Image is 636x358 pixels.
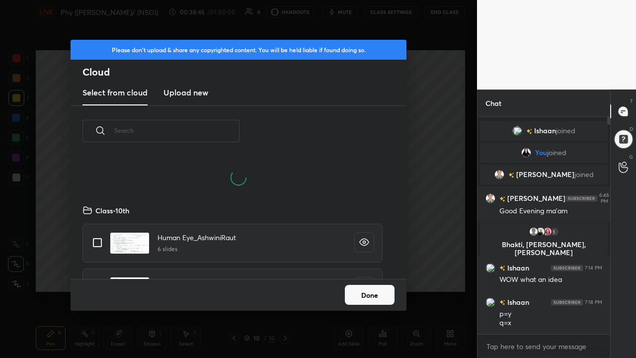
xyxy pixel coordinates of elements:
[499,275,602,285] div: WOW what an idea
[505,297,529,307] h6: Ishaan
[585,299,602,305] div: 7:18 PM
[505,263,529,273] h6: Ishaan
[494,170,504,179] img: 99f9d3b070a9448d9f43ba0fdbfb7f4f.jpg
[499,309,602,328] div: p=y q=x
[629,153,633,161] p: G
[158,232,236,243] h4: Human Eye_AshwiniRaut
[71,40,406,60] div: Please don't upload & share any copyrighted content. You will be held liable if found doing so.
[526,129,532,134] img: no-rating-badge.077c3623.svg
[485,193,495,203] img: 99f9d3b070a9448d9f43ba0fdbfb7f4f.jpg
[534,127,556,135] span: Ishaan
[82,66,406,79] h2: Cloud
[71,201,395,279] div: grid
[114,109,239,152] input: Search
[499,196,505,202] img: no-rating-badge.077c3623.svg
[499,300,505,305] img: no-rating-badge.077c3623.svg
[512,126,522,136] img: 3
[521,148,531,158] img: abfed3403e5940d69db7ef5c0e24dee9.jpg
[110,232,150,254] img: 1687761583B3ZZHX.pdf
[499,266,505,271] img: no-rating-badge.077c3623.svg
[516,171,574,179] span: [PERSON_NAME]
[550,227,559,237] div: 5
[630,97,633,105] p: T
[535,149,547,157] span: You
[574,171,594,179] span: joined
[599,192,609,204] div: 6:46 PM
[158,277,199,287] h4: LightRevision
[477,119,610,334] div: grid
[536,227,546,237] img: 332d395ef1f14294aa6d42b3991fd35f.jpg
[551,265,583,271] img: 4P8fHbbgJtejmAAAAAElFTkSuQmCC
[529,227,539,237] img: default.png
[505,193,565,204] h6: [PERSON_NAME]
[508,173,514,178] img: no-rating-badge.077c3623.svg
[110,277,150,299] img: 1688705640HD6YE6.pdf
[477,90,509,116] p: Chat
[543,227,553,237] img: 9391d23162a144a4aa28cd24b85275ca.jpg
[499,206,602,216] div: Good Evening ma'am
[485,263,495,273] img: 3
[95,205,129,216] h4: Class-10th
[163,87,208,98] h3: Upload new
[547,149,566,157] span: joined
[565,195,597,201] img: 4P8fHbbgJtejmAAAAAElFTkSuQmCC
[556,127,575,135] span: joined
[585,265,602,271] div: 7:14 PM
[345,285,395,305] button: Done
[82,87,148,98] h3: Select from cloud
[486,241,602,257] p: Bhakti, [PERSON_NAME], [PERSON_NAME]
[485,297,495,307] img: 3
[630,125,633,133] p: D
[158,245,236,254] h5: 6 slides
[551,299,583,305] img: 4P8fHbbgJtejmAAAAAElFTkSuQmCC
